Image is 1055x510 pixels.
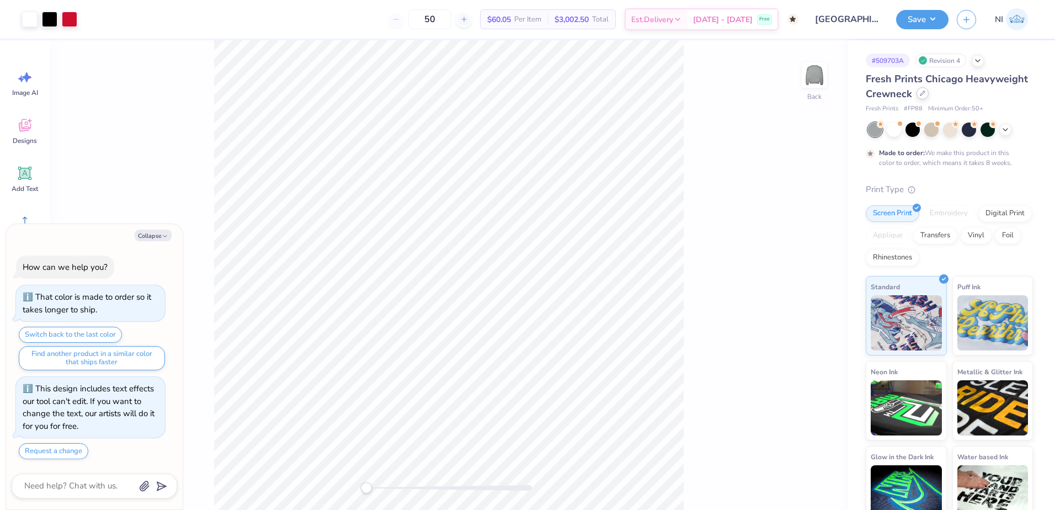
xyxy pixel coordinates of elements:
[866,104,898,114] span: Fresh Prints
[866,183,1033,196] div: Print Type
[12,88,38,97] span: Image AI
[896,10,949,29] button: Save
[871,366,898,378] span: Neon Ink
[12,184,38,193] span: Add Text
[923,205,975,222] div: Embroidery
[866,72,1028,100] span: Fresh Prints Chicago Heavyweight Crewneck
[957,451,1008,463] span: Water based Ink
[871,451,934,463] span: Glow in the Dark Ink
[995,227,1021,244] div: Foil
[514,14,541,25] span: Per Item
[957,281,981,293] span: Puff Ink
[693,14,753,25] span: [DATE] - [DATE]
[23,262,108,273] div: How can we help you?
[23,383,154,432] div: This design includes text effects our tool can't edit. If you want to change the text, our artist...
[361,482,372,493] div: Accessibility label
[871,380,942,435] img: Neon Ink
[871,295,942,350] img: Standard
[866,205,919,222] div: Screen Print
[879,148,1015,168] div: We make this product in this color to order, which means it takes 8 weeks.
[961,227,992,244] div: Vinyl
[592,14,609,25] span: Total
[957,295,1029,350] img: Puff Ink
[408,9,451,29] input: – –
[803,64,825,86] img: Back
[915,54,966,67] div: Revision 4
[23,291,151,315] div: That color is made to order so it takes longer to ship.
[13,136,37,145] span: Designs
[928,104,983,114] span: Minimum Order: 50 +
[957,366,1022,378] span: Metallic & Glitter Ink
[807,92,822,102] div: Back
[19,346,165,370] button: Find another product in a similar color that ships faster
[19,443,88,459] button: Request a change
[913,227,957,244] div: Transfers
[866,227,910,244] div: Applique
[759,15,770,23] span: Free
[1006,8,1028,30] img: Nicole Isabelle Dimla
[807,8,888,30] input: Untitled Design
[995,13,1003,26] span: NI
[866,249,919,266] div: Rhinestones
[631,14,673,25] span: Est. Delivery
[135,230,172,241] button: Collapse
[555,14,589,25] span: $3,002.50
[990,8,1033,30] a: NI
[879,148,925,157] strong: Made to order:
[978,205,1032,222] div: Digital Print
[866,54,910,67] div: # 509703A
[957,380,1029,435] img: Metallic & Glitter Ink
[904,104,923,114] span: # FP88
[487,14,511,25] span: $60.05
[19,327,122,343] button: Switch back to the last color
[871,281,900,293] span: Standard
